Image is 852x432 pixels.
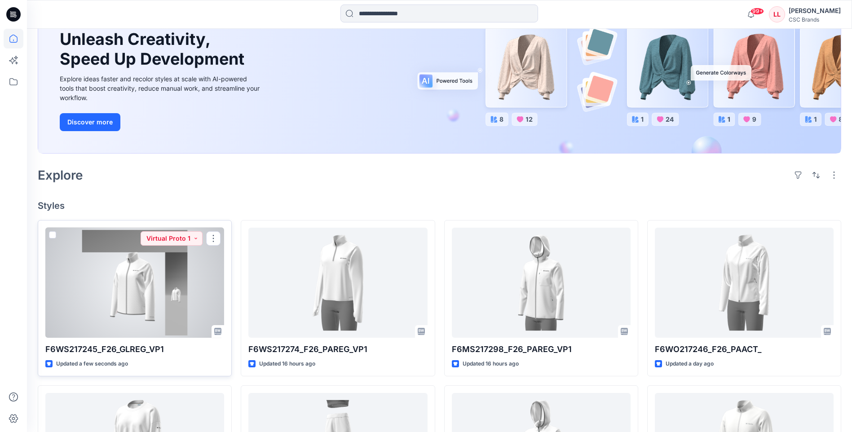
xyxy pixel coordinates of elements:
[789,5,841,16] div: [PERSON_NAME]
[45,228,224,338] a: F6WS217245_F26_GLREG_VP1
[769,6,785,22] div: LL
[452,228,631,338] a: F6MS217298_F26_PAREG_VP1
[655,343,834,356] p: F6WO217246_F26_PAACT_
[38,200,841,211] h4: Styles
[60,113,120,131] button: Discover more
[45,343,224,356] p: F6WS217245_F26_GLREG_VP1
[56,359,128,369] p: Updated a few seconds ago
[38,168,83,182] h2: Explore
[655,228,834,338] a: F6WO217246_F26_PAACT_
[750,8,764,15] span: 99+
[452,343,631,356] p: F6MS217298_F26_PAREG_VP1
[666,359,714,369] p: Updated a day ago
[248,343,427,356] p: F6WS217274_F26_PAREG_VP1
[60,113,262,131] a: Discover more
[60,30,248,68] h1: Unleash Creativity, Speed Up Development
[463,359,519,369] p: Updated 16 hours ago
[248,228,427,338] a: F6WS217274_F26_PAREG_VP1
[259,359,315,369] p: Updated 16 hours ago
[789,16,841,23] div: CSC Brands
[60,74,262,102] div: Explore ideas faster and recolor styles at scale with AI-powered tools that boost creativity, red...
